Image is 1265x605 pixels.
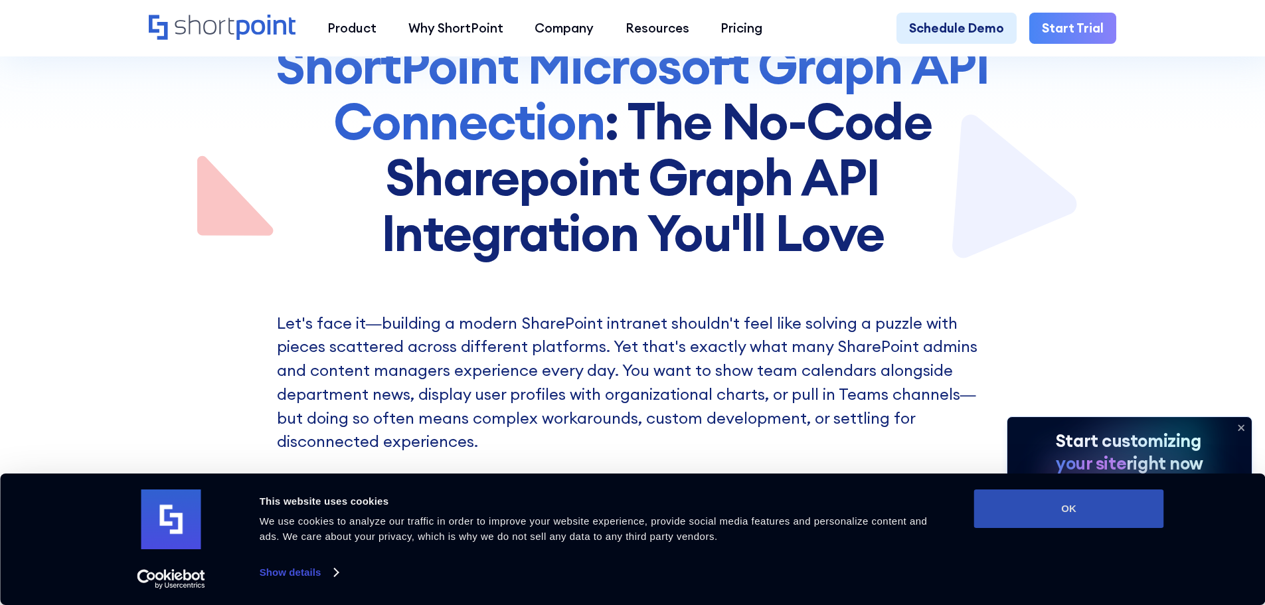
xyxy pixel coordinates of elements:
[253,38,1012,260] h1: : The No-Code Sharepoint Graph API Integration You'll Love
[974,489,1164,528] button: OK
[392,13,519,44] a: Why ShortPoint
[113,569,229,589] a: Usercentrics Cookiebot - opens in a new window
[720,19,762,38] div: Pricing
[1029,13,1116,44] a: Start Trial
[519,13,610,44] a: Company
[896,13,1017,44] a: Schedule Demo
[610,13,705,44] a: Resources
[149,15,295,42] a: Home
[260,493,944,509] div: This website uses cookies
[276,33,989,153] span: ShortPoint Microsoft Graph API Connection
[327,19,377,38] div: Product
[626,19,689,38] div: Resources
[260,562,338,582] a: Show details
[141,489,201,549] img: logo
[535,19,594,38] div: Company
[705,13,779,44] a: Pricing
[260,515,928,542] span: We use cookies to analyze our traffic in order to improve your website experience, provide social...
[311,13,392,44] a: Product
[408,19,503,38] div: Why ShortPoint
